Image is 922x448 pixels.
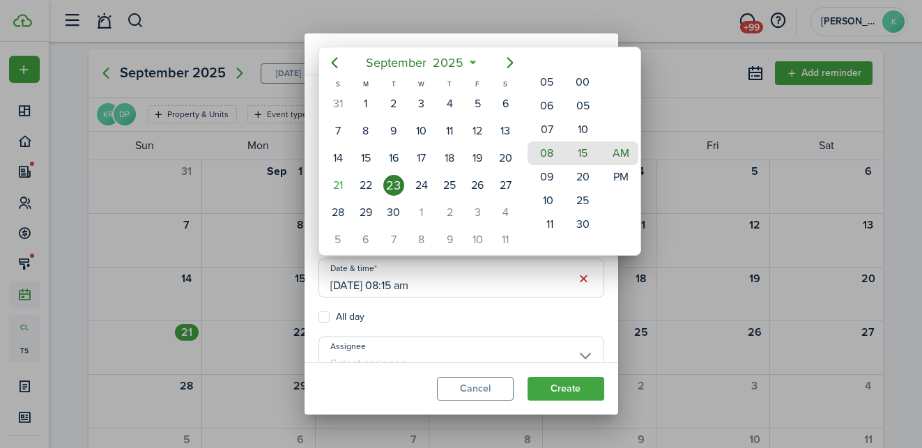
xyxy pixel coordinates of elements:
[491,78,519,90] div: S
[355,148,376,169] div: Monday, September 15, 2025
[408,78,436,90] div: W
[380,78,408,90] div: T
[355,121,376,141] div: Monday, September 8, 2025
[411,229,432,250] div: Wednesday, October 8, 2025
[495,121,516,141] div: Saturday, September 13, 2025
[411,202,432,223] div: Wednesday, October 1, 2025
[383,121,404,141] div: Tuesday, September 9, 2025
[467,229,488,250] div: Friday, October 10, 2025
[566,165,600,189] mbsc-wheel-item: 20
[355,229,376,250] div: Monday, October 6, 2025
[528,189,562,213] mbsc-wheel-item: 10
[566,118,600,141] mbsc-wheel-item: 10
[355,93,376,114] div: Monday, September 1, 2025
[566,141,600,165] mbsc-wheel-item: 15
[358,50,472,75] mbsc-button: September2025
[321,49,348,77] mbsc-button: Previous page
[467,202,488,223] div: Friday, October 3, 2025
[355,175,376,196] div: Monday, September 22, 2025
[467,175,488,196] div: Friday, September 26, 2025
[411,175,432,196] div: Wednesday, September 24, 2025
[324,78,352,90] div: S
[528,213,562,236] mbsc-wheel-item: 11
[528,165,562,189] mbsc-wheel-item: 09
[495,148,516,169] div: Saturday, September 20, 2025
[528,70,562,94] mbsc-wheel-item: 05
[439,148,460,169] div: Thursday, September 18, 2025
[604,141,638,165] mbsc-wheel-item: AM
[528,94,562,118] mbsc-wheel-item: 06
[383,202,404,223] div: Tuesday, September 30, 2025
[436,78,463,90] div: T
[495,229,516,250] div: Saturday, October 11, 2025
[467,121,488,141] div: Friday, September 12, 2025
[430,50,467,75] span: 2025
[566,189,600,213] mbsc-wheel-item: 25
[604,165,638,189] mbsc-wheel-item: PM
[439,175,460,196] div: Thursday, September 25, 2025
[564,68,602,238] mbsc-wheel: Minute
[328,93,348,114] div: Sunday, August 31, 2025
[528,141,562,165] mbsc-wheel-item: 08
[439,229,460,250] div: Thursday, October 9, 2025
[411,148,432,169] div: Wednesday, September 17, 2025
[383,93,404,114] div: Tuesday, September 2, 2025
[411,93,432,114] div: Wednesday, September 3, 2025
[328,229,348,250] div: Sunday, October 5, 2025
[496,49,524,77] mbsc-button: Next page
[439,202,460,223] div: Thursday, October 2, 2025
[363,50,430,75] span: September
[383,148,404,169] div: Tuesday, September 16, 2025
[495,93,516,114] div: Saturday, September 6, 2025
[328,148,348,169] div: Sunday, September 14, 2025
[352,78,380,90] div: M
[525,68,564,238] mbsc-wheel: Hour
[528,118,562,141] mbsc-wheel-item: 07
[467,148,488,169] div: Friday, September 19, 2025
[439,93,460,114] div: Thursday, September 4, 2025
[383,229,404,250] div: Tuesday, October 7, 2025
[328,175,348,196] div: Today, Sunday, September 21, 2025
[467,93,488,114] div: Friday, September 5, 2025
[566,94,600,118] mbsc-wheel-item: 05
[566,70,600,94] mbsc-wheel-item: 00
[355,202,376,223] div: Monday, September 29, 2025
[328,121,348,141] div: Sunday, September 7, 2025
[566,213,600,236] mbsc-wheel-item: 30
[411,121,432,141] div: Wednesday, September 10, 2025
[383,175,404,196] div: Tuesday, September 23, 2025
[328,202,348,223] div: Sunday, September 28, 2025
[439,121,460,141] div: Thursday, September 11, 2025
[495,175,516,196] div: Saturday, September 27, 2025
[463,78,491,90] div: F
[495,202,516,223] div: Saturday, October 4, 2025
